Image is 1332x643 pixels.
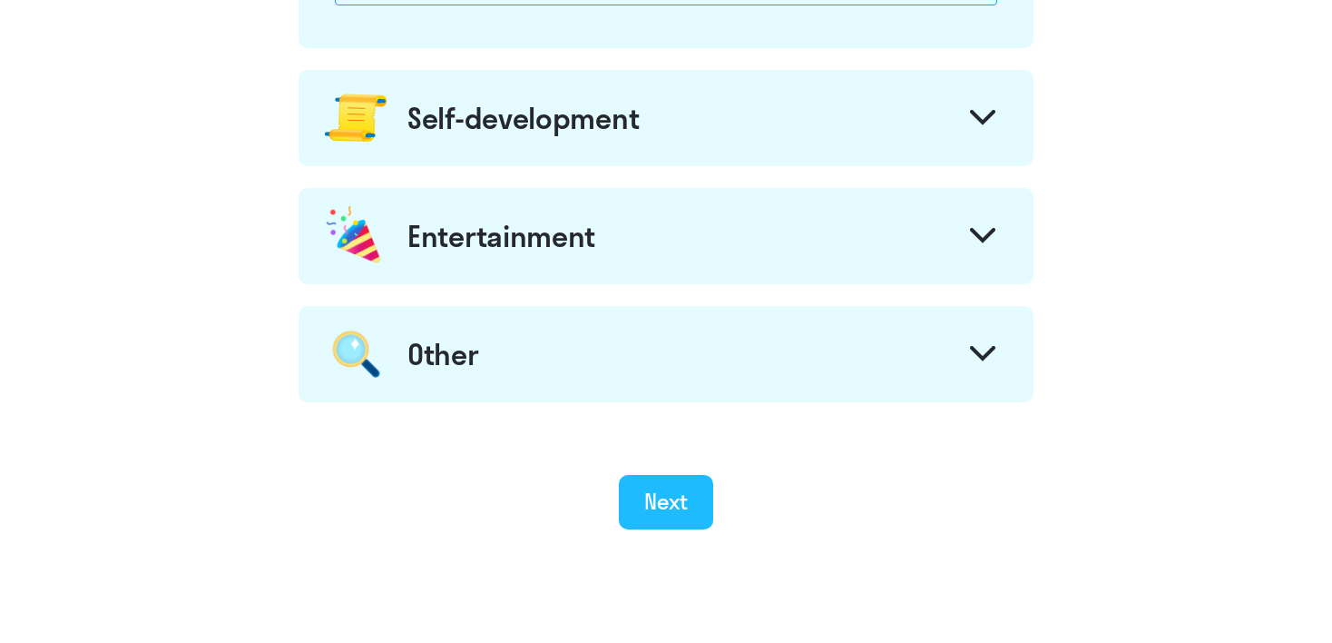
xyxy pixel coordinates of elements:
[407,100,639,136] div: Self-development
[407,218,595,254] div: Entertainment
[407,336,479,372] div: Other
[619,475,714,529] button: Next
[323,203,387,270] img: celebration.png
[323,84,390,152] img: roll.png
[644,487,689,516] div: Next
[323,321,389,388] img: magnifier.png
